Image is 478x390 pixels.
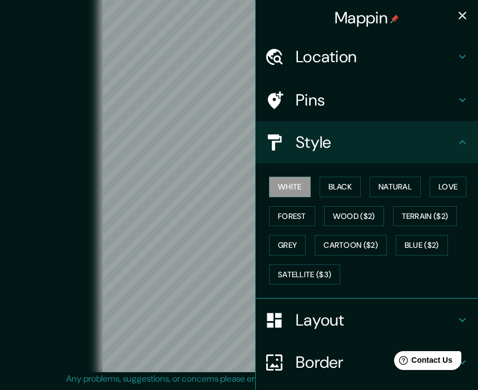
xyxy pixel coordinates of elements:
[269,264,340,285] button: Satellite ($3)
[296,352,456,372] h4: Border
[335,8,399,28] h4: Mappin
[324,206,384,227] button: Wood ($2)
[296,132,456,152] h4: Style
[256,36,478,78] div: Location
[256,79,478,121] div: Pins
[430,177,466,197] button: Love
[390,14,399,23] img: pin-icon.png
[269,206,315,227] button: Forest
[379,347,466,378] iframe: Help widget launcher
[296,310,456,330] h4: Layout
[256,341,478,383] div: Border
[320,177,361,197] button: Black
[315,235,387,256] button: Cartoon ($2)
[269,177,311,197] button: White
[396,235,448,256] button: Blue ($2)
[66,372,408,386] p: Any problems, suggestions, or concerns please email .
[393,206,457,227] button: Terrain ($2)
[370,177,421,197] button: Natural
[256,299,478,341] div: Layout
[296,90,456,110] h4: Pins
[296,47,456,67] h4: Location
[269,235,306,256] button: Grey
[256,121,478,163] div: Style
